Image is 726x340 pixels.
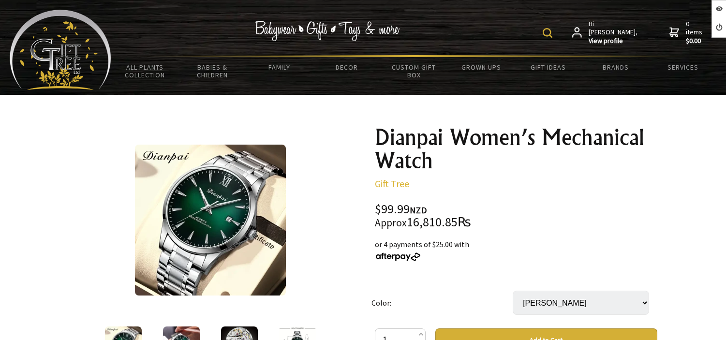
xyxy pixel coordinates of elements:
a: Family [246,57,313,77]
span: Hi [PERSON_NAME], [589,20,638,45]
img: Afterpay [375,252,421,261]
a: 0 items$0.00 [669,20,704,45]
a: Hi [PERSON_NAME],View profile [572,20,638,45]
a: Grown Ups [447,57,515,77]
img: Babyware - Gifts - Toys and more... [10,10,111,90]
a: Services [649,57,716,77]
img: product search [543,28,552,38]
a: All Plants Collection [111,57,178,85]
a: Custom Gift Box [380,57,447,85]
img: Babywear - Gifts - Toys & more [254,21,400,41]
span: 0 items [686,19,704,45]
div: $99.99 16,810.85₨ [375,203,657,229]
a: Brands [582,57,649,77]
strong: $0.00 [686,37,704,45]
td: Color: [371,277,513,328]
img: Dianpai Women’s Mechanical Watch [135,145,286,296]
small: Approx [375,216,407,229]
a: Gift Ideas [515,57,582,77]
a: Decor [313,57,380,77]
div: or 4 payments of $25.00 with [375,238,657,262]
a: Babies & Children [178,57,246,85]
span: NZD [410,205,427,216]
strong: View profile [589,37,638,45]
a: Gift Tree [375,177,409,190]
h1: Dianpai Women’s Mechanical Watch [375,126,657,172]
